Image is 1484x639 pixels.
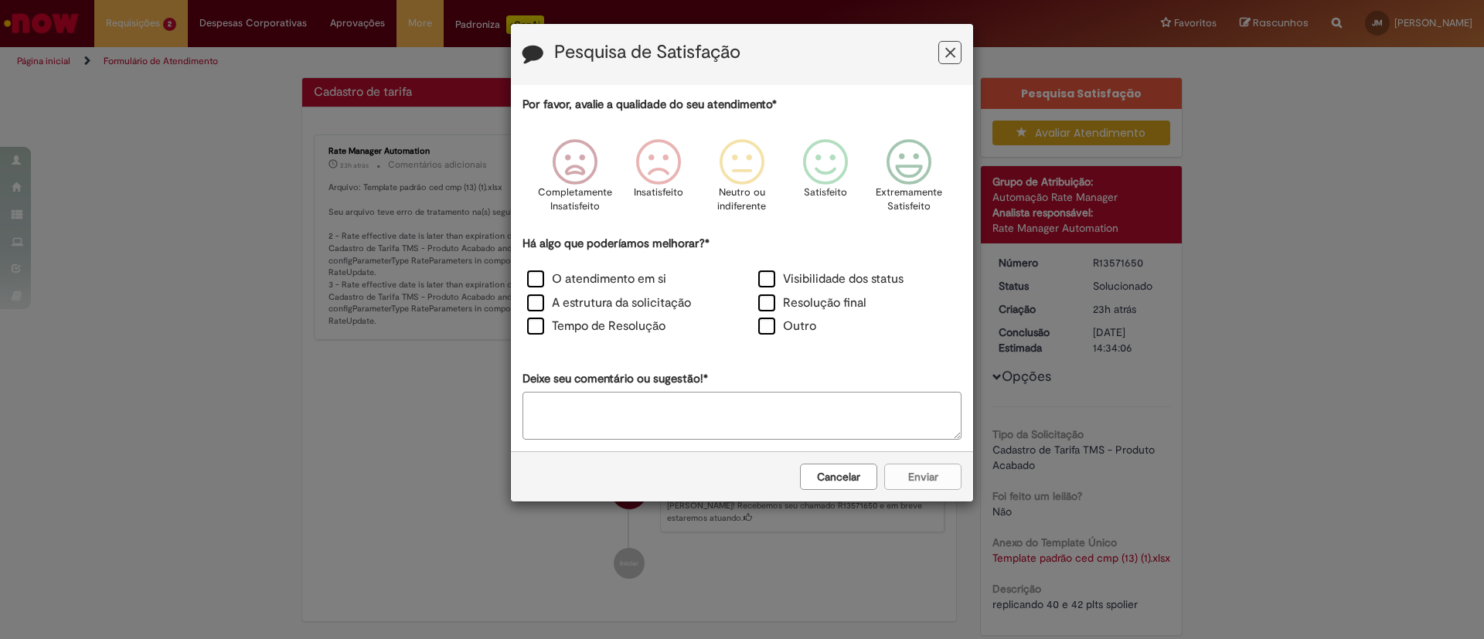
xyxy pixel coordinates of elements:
p: Satisfeito [804,185,847,200]
p: Completamente Insatisfeito [538,185,612,214]
label: Pesquisa de Satisfação [554,42,740,63]
div: Insatisfeito [619,127,698,233]
button: Cancelar [800,464,877,490]
p: Neutro ou indiferente [714,185,770,214]
label: O atendimento em si [527,270,666,288]
div: Completamente Insatisfeito [535,127,614,233]
label: Deixe seu comentário ou sugestão!* [522,371,708,387]
label: A estrutura da solicitação [527,294,691,312]
div: Extremamente Satisfeito [870,127,948,233]
label: Visibilidade dos status [758,270,904,288]
p: Extremamente Satisfeito [876,185,942,214]
label: Resolução final [758,294,866,312]
label: Por favor, avalie a qualidade do seu atendimento* [522,97,777,113]
p: Insatisfeito [634,185,683,200]
div: Neutro ou indiferente [703,127,781,233]
div: Satisfeito [786,127,865,233]
label: Outro [758,318,816,335]
label: Tempo de Resolução [527,318,665,335]
div: Há algo que poderíamos melhorar?* [522,236,962,340]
